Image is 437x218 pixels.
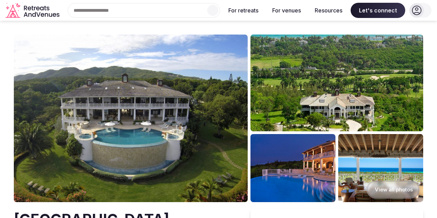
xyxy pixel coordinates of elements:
[223,3,264,18] button: For retreats
[14,35,248,202] img: Venue cover photo
[6,3,61,18] svg: Retreats and Venues company logo
[250,35,423,131] img: Venue gallery photo
[367,180,420,199] button: View all photos
[351,3,405,18] span: Let's connect
[250,134,335,202] img: Venue gallery photo
[6,3,61,18] a: Visit the homepage
[338,134,423,202] img: Venue gallery photo
[309,3,348,18] button: Resources
[267,3,306,18] button: For venues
